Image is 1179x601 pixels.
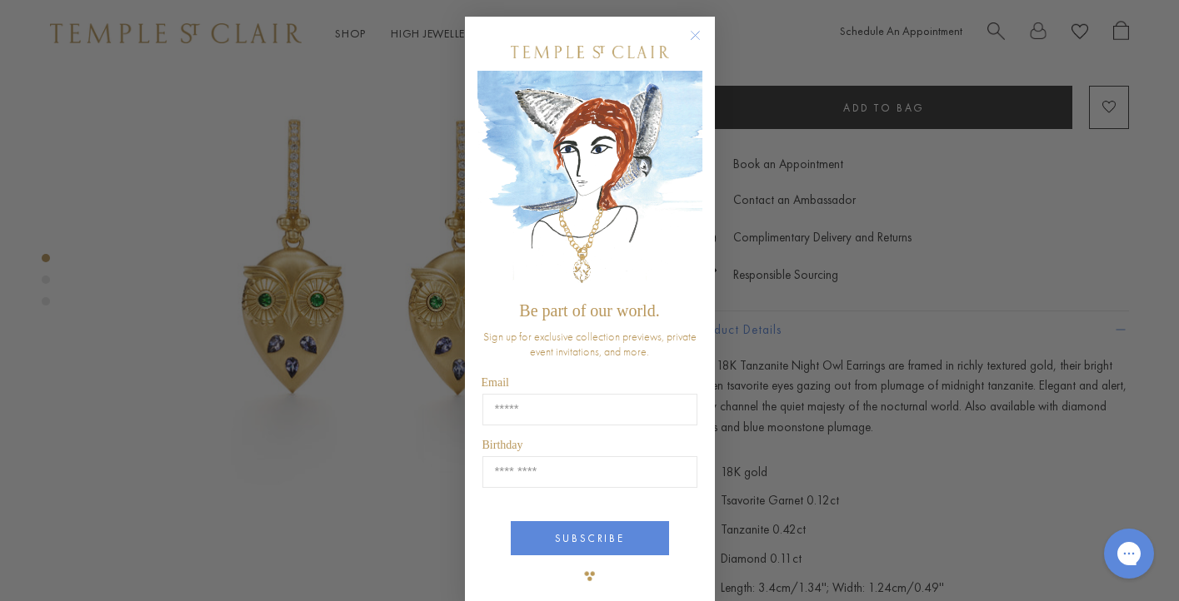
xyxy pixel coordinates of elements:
[482,376,509,389] span: Email
[519,301,659,320] span: Be part of our world.
[483,329,697,359] span: Sign up for exclusive collection previews, private event invitations, and more.
[693,33,714,54] button: Close dialog
[511,46,669,58] img: Temple St. Clair
[482,394,697,425] input: Email
[477,71,702,293] img: c4a9eb12-d91a-4d4a-8ee0-386386f4f338.jpeg
[1096,523,1162,584] iframe: Gorgias live chat messenger
[482,439,523,451] span: Birthday
[511,521,669,555] button: SUBSCRIBE
[573,559,607,593] img: TSC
